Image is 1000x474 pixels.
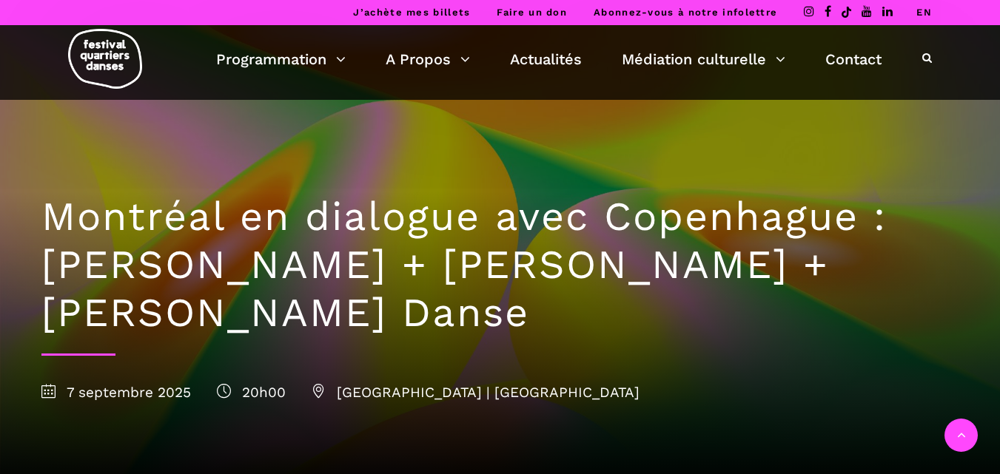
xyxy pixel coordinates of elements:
img: logo-fqd-med [68,29,142,89]
span: 20h00 [217,384,286,401]
a: Actualités [510,47,582,72]
span: 7 septembre 2025 [41,384,191,401]
a: J’achète mes billets [353,7,470,18]
span: [GEOGRAPHIC_DATA] | [GEOGRAPHIC_DATA] [312,384,640,401]
a: Contact [825,47,882,72]
a: A Propos [386,47,470,72]
a: Faire un don [497,7,567,18]
a: Programmation [216,47,346,72]
a: Médiation culturelle [622,47,785,72]
h1: Montréal en dialogue avec Copenhague : [PERSON_NAME] + [PERSON_NAME] + [PERSON_NAME] Danse [41,193,959,336]
a: Abonnez-vous à notre infolettre [594,7,777,18]
a: EN [916,7,932,18]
